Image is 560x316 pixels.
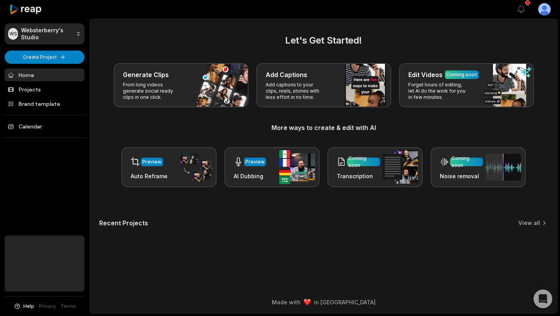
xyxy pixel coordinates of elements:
[382,150,418,184] img: transcription.png
[408,70,443,79] h3: Edit Videos
[5,51,84,64] button: Create Project
[337,172,380,180] h3: Transcription
[97,298,550,306] div: Made with in [GEOGRAPHIC_DATA]
[408,82,469,100] p: Forget hours of editing, let AI do the work for you in few minutes.
[348,155,378,169] div: Coming soon
[304,299,311,306] img: heart emoji
[176,152,212,183] img: auto_reframe.png
[131,172,168,180] h3: Auto Reframe
[5,120,84,133] a: Calendar
[440,172,483,180] h3: Noise removal
[39,303,56,310] a: Privacy
[5,68,84,81] a: Home
[23,303,34,310] span: Help
[234,172,266,180] h3: AI Dubbing
[5,83,84,96] a: Projects
[123,82,183,100] p: From long videos generate social ready clips in one click.
[8,28,18,40] div: WS
[61,303,76,310] a: Terms
[5,97,84,110] a: Brand template
[266,70,307,79] h3: Add Captions
[14,303,34,310] button: Help
[99,123,548,132] h3: More ways to create & edit with AI
[451,155,481,169] div: Coming soon
[266,82,326,100] p: Add captions to your clips, reels, stories with less effort in no time.
[518,219,540,227] a: View all
[99,33,548,47] h2: Let's Get Started!
[446,71,477,78] div: Coming soon
[99,219,148,227] h2: Recent Projects
[142,158,161,165] div: Preview
[245,158,264,165] div: Preview
[123,70,169,79] h3: Generate Clips
[485,154,521,181] img: noise_removal.png
[279,150,315,184] img: ai_dubbing.png
[534,290,552,308] div: Open Intercom Messenger
[21,27,73,41] p: Websterberry's Studio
